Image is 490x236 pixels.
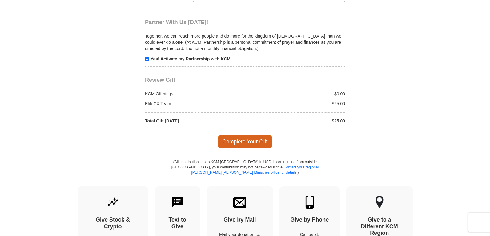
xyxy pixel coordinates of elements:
[145,19,208,25] span: Partner With Us [DATE]!
[151,56,231,61] strong: Yes! Activate my Partnership with KCM
[145,77,175,83] span: Review Gift
[106,196,119,209] img: give-by-stock.svg
[171,196,184,209] img: text-to-give.svg
[166,217,190,230] h4: Text to Give
[290,217,329,223] h4: Give by Phone
[233,196,246,209] img: envelope.svg
[303,196,316,209] img: mobile.svg
[142,118,245,124] div: Total Gift [DATE]
[217,217,262,223] h4: Give by Mail
[245,101,348,107] div: $25.00
[142,91,245,97] div: KCM Offerings
[245,118,348,124] div: $25.00
[142,101,245,107] div: EliteCX Team
[375,196,384,209] img: other-region
[88,217,138,230] h4: Give Stock & Crypto
[191,165,319,175] a: Contact your regional [PERSON_NAME] [PERSON_NAME] Ministries office for details.
[218,135,272,148] span: Complete Your Gift
[171,159,319,186] p: (All contributions go to KCM [GEOGRAPHIC_DATA] in USD. If contributing from outside [GEOGRAPHIC_D...
[245,91,348,97] div: $0.00
[145,33,345,52] p: Together, we can reach more people and do more for the kingdom of [DEMOGRAPHIC_DATA] than we coul...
